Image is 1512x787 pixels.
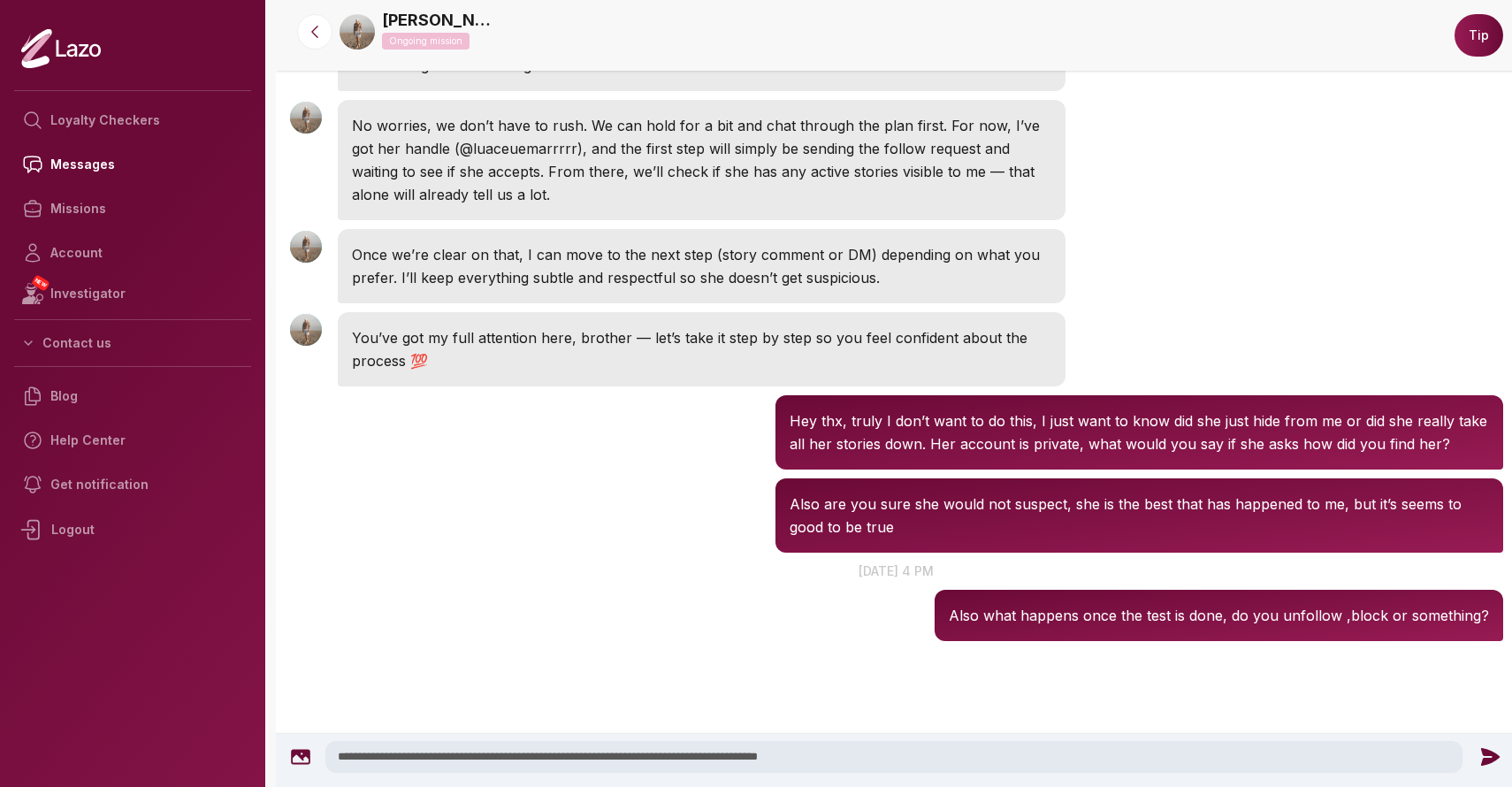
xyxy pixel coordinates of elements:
a: NEWInvestigator [14,275,251,312]
p: Also what happens once the test is done, do you unfollow ,block or something? [949,604,1489,627]
a: [PERSON_NAME] [382,8,497,33]
img: User avatar [290,231,322,263]
a: Messages [14,142,251,187]
p: Hey thx, truly I don’t want to do this, I just want to know did she just hide from me or did she ... [790,409,1489,455]
p: Also are you sure she would not suspect, she is the best that has happened to me, but it’s seems ... [790,493,1489,539]
p: Ongoing mission [382,33,470,50]
a: Missions [14,187,251,231]
span: NEW [31,274,50,292]
a: Blog [14,374,251,418]
img: User avatar [290,102,322,134]
p: Once we’re clear on that, I can move to the next step (story comment or DM) depending on what you... [352,243,1051,289]
button: Contact us [14,327,251,359]
a: Loyalty Checkers [14,98,251,142]
div: Logout [14,507,251,553]
button: Tip [1455,14,1503,57]
a: Get notification [14,462,251,507]
img: User avatar [290,314,322,346]
p: No worries, we don’t have to rush. We can hold for a bit and chat through the plan first. For now... [352,114,1051,206]
img: b10d8b60-ea59-46b8-b99e-30469003c990 [340,14,375,50]
p: You’ve got my full attention here, brother — let’s take it step by step so you feel confident abo... [352,326,1051,372]
a: Help Center [14,418,251,462]
a: Account [14,231,251,275]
